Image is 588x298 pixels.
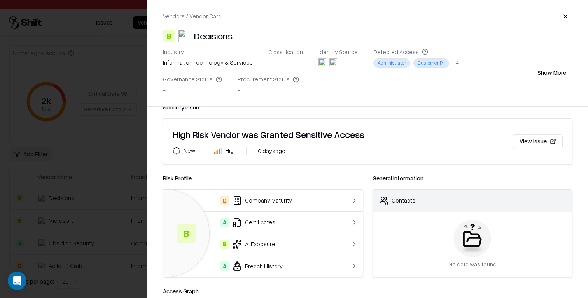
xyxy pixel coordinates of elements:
[178,30,191,42] img: Decisions
[163,58,253,67] div: information technology & services
[268,58,303,67] div: -
[392,196,415,205] div: Contacts
[163,174,363,183] div: Risk Profile
[170,196,334,205] div: Company Maturity
[452,59,459,67] div: + 4
[220,261,229,271] div: A
[531,65,572,79] button: Show More
[173,147,195,155] div: New
[177,224,196,243] div: B
[513,134,563,148] button: View Issue
[163,103,572,112] div: Security Issue
[329,58,337,66] img: microsoft365.com
[373,48,459,55] div: Detected Access
[163,76,222,83] div: Governance Status
[170,218,334,227] div: Certificates
[238,76,299,83] div: Procurement Status
[220,196,229,205] div: D
[373,58,410,67] div: Administrator
[173,128,507,141] div: High Risk Vendor was Granted Sensitive Access
[163,30,175,42] div: B
[448,260,497,268] div: No data was found
[214,147,237,155] div: High
[170,261,334,271] div: Breach History
[268,48,303,55] div: Classification
[163,287,572,296] div: Access Graph
[373,174,573,183] div: General Information
[194,30,233,42] div: Decisions
[170,240,334,249] div: AI Exposure
[220,240,229,249] div: B
[163,12,222,20] div: Vendors / Vendor Card
[318,58,326,66] img: entra.microsoft.com
[220,218,229,227] div: A
[163,48,253,55] div: Industry
[256,147,285,155] div: 10 days ago
[413,58,449,67] div: Customer PII
[452,59,459,67] button: +4
[318,48,358,55] div: Identity Source
[238,86,299,94] div: -
[163,86,222,94] div: -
